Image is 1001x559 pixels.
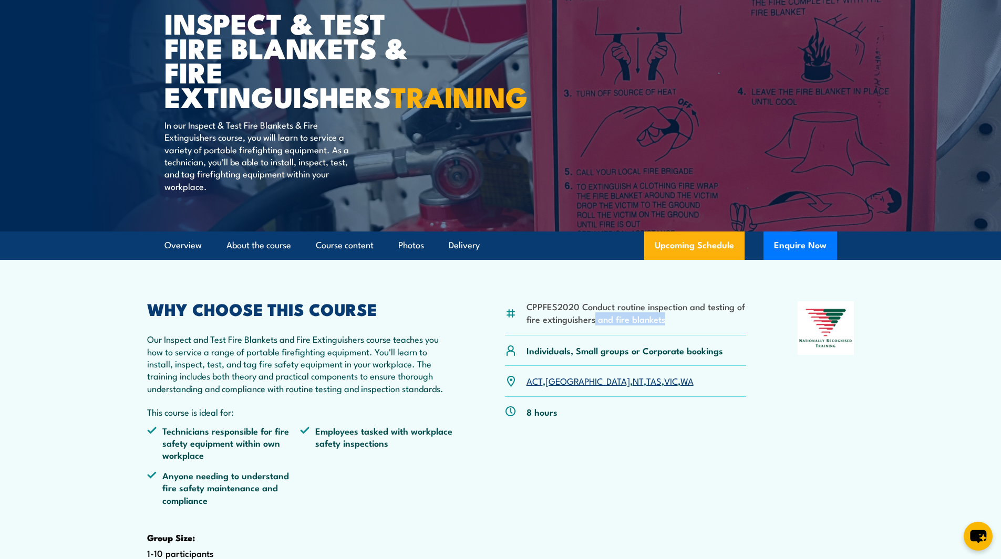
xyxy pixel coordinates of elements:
p: Individuals, Small groups or Corporate bookings [527,344,723,356]
a: Course content [316,231,374,259]
h1: Inspect & Test Fire Blankets & Fire Extinguishers [164,10,424,109]
li: Employees tasked with workplace safety inspections [300,425,453,461]
a: WA [680,374,694,387]
img: Nationally Recognised Training logo. [798,301,854,355]
a: ACT [527,374,543,387]
h2: WHY CHOOSE THIS COURSE [147,301,454,316]
a: Overview [164,231,202,259]
li: Anyone needing to understand fire safety maintenance and compliance [147,469,301,506]
strong: Group Size: [147,531,195,544]
a: About the course [226,231,291,259]
p: In our Inspect & Test Fire Blankets & Fire Extinguishers course, you will learn to service a vari... [164,119,356,192]
li: Technicians responsible for fire safety equipment within own workplace [147,425,301,461]
a: Photos [398,231,424,259]
p: 8 hours [527,406,558,418]
a: VIC [664,374,678,387]
a: Upcoming Schedule [644,231,745,260]
p: This course is ideal for: [147,406,454,418]
button: Enquire Now [763,231,837,260]
strong: TRAINING [391,74,528,118]
a: TAS [646,374,662,387]
button: chat-button [964,522,993,551]
a: NT [633,374,644,387]
a: [GEOGRAPHIC_DATA] [545,374,630,387]
li: CPPFES2020 Conduct routine inspection and testing of fire extinguishers and fire blankets [527,300,747,325]
p: , , , , , [527,375,694,387]
a: Delivery [449,231,480,259]
p: Our Inspect and Test Fire Blankets and Fire Extinguishers course teaches you how to service a ran... [147,333,454,394]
